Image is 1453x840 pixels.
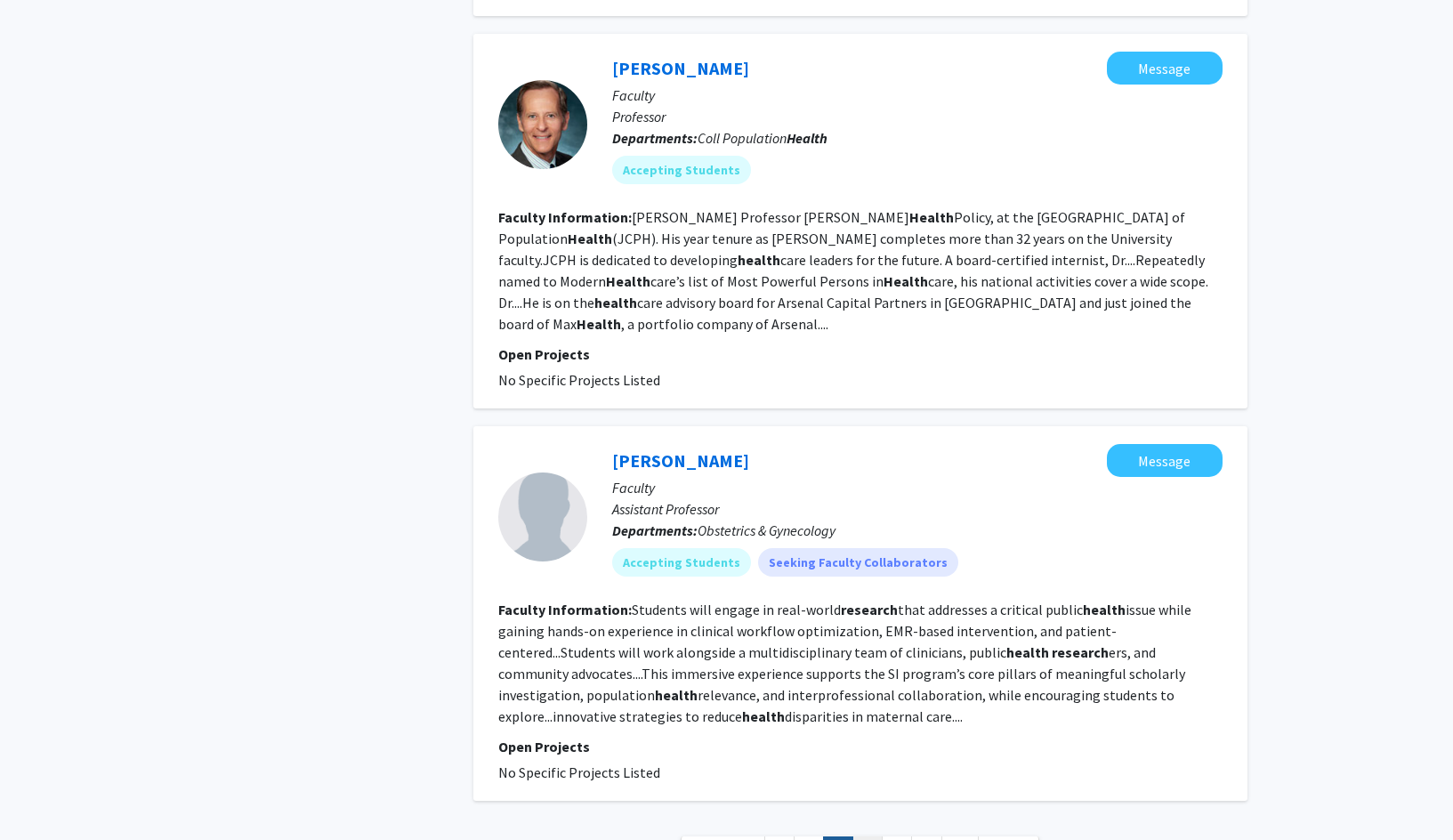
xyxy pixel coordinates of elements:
fg-read-more: [PERSON_NAME] Professor [PERSON_NAME] Policy, at the [GEOGRAPHIC_DATA] of Population (JCPH). His ... [498,208,1208,333]
mat-chip: Accepting Students [612,156,751,184]
span: No Specific Projects Listed [498,763,660,781]
b: Health [787,129,827,147]
a: [PERSON_NAME] [612,57,749,79]
span: Coll Population [698,129,827,147]
b: health [1083,601,1126,618]
b: Faculty Information: [498,208,632,226]
b: research [841,601,898,618]
b: Faculty Information: [498,601,632,618]
p: Open Projects [498,343,1223,365]
b: Departments: [612,129,698,147]
span: Obstetrics & Gynecology [698,521,835,539]
b: health [655,686,698,704]
b: Departments: [612,521,698,539]
b: health [1006,643,1049,661]
b: Health [909,208,954,226]
mat-chip: Accepting Students [612,548,751,577]
p: Assistant Professor [612,498,1223,520]
fg-read-more: Students will engage in real-world that addresses a critical public issue while gaining hands-on ... [498,601,1191,725]
p: Open Projects [498,736,1223,757]
button: Message Fan Lee [1107,444,1223,477]
b: health [594,294,637,311]
span: No Specific Projects Listed [498,371,660,389]
mat-chip: Seeking Faculty Collaborators [758,548,958,577]
p: Faculty [612,85,1223,106]
b: health [742,707,785,725]
b: Health [568,230,612,247]
a: [PERSON_NAME] [612,449,749,472]
p: Faculty [612,477,1223,498]
b: research [1052,643,1109,661]
b: Health [606,272,650,290]
b: Health [884,272,928,290]
b: health [738,251,780,269]
iframe: Chat [13,760,76,827]
p: Professor [612,106,1223,127]
b: Health [577,315,621,333]
button: Message David Nash [1107,52,1223,85]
